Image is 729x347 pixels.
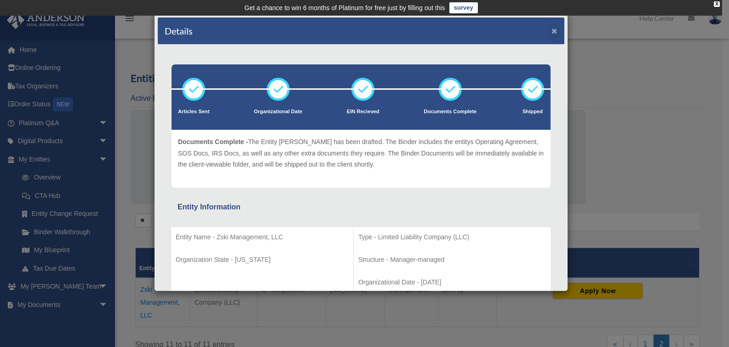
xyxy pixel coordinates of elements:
[358,277,546,288] p: Organizational Date - [DATE]
[176,254,349,266] p: Organization State - [US_STATE]
[358,254,546,266] p: Structure - Manager-managed
[178,201,545,214] div: Entity Information
[347,107,379,116] p: EIN Recieved
[551,26,557,35] button: ×
[358,231,546,243] p: Type - Limited Liability Company (LLC)
[176,231,349,243] p: Entity Name - Zski Management, LLC
[449,2,478,13] a: survey
[244,2,445,13] div: Get a chance to win 6 months of Platinum for free just by filling out this
[178,136,544,170] p: The Entity [PERSON_NAME] has been drafted. The Binder includes the entitys Operating Agreement, S...
[254,107,302,116] p: Organizational Date
[714,1,720,7] div: close
[521,107,544,116] p: Shipped
[178,138,248,145] span: Documents Complete -
[178,107,209,116] p: Articles Sent
[424,107,476,116] p: Documents Complete
[165,24,193,37] h4: Details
